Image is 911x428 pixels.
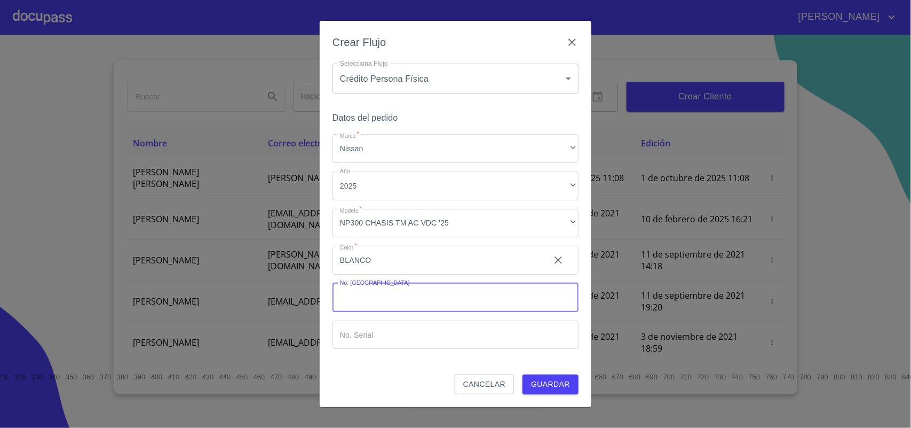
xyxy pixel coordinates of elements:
[332,64,579,94] div: Crédito Persona Física
[455,375,514,394] button: Cancelar
[463,378,505,391] span: Cancelar
[332,209,579,238] div: NP300 CHASIS TM AC VDC '25
[545,247,571,273] button: clear input
[332,172,579,200] div: 2025
[332,34,386,51] h6: Crear Flujo
[332,134,579,163] div: Nissan
[531,378,570,391] span: Guardar
[522,375,579,394] button: Guardar
[332,111,579,126] h6: Datos del pedido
